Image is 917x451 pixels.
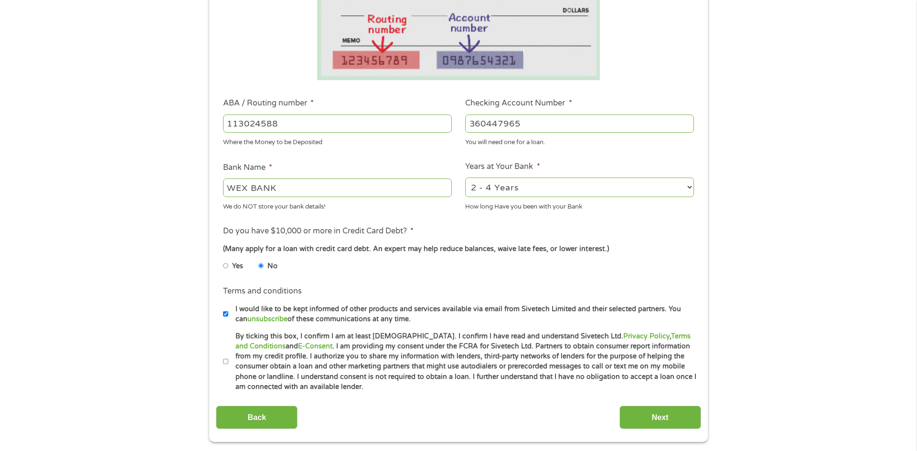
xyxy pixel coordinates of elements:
[228,331,697,392] label: By ticking this box, I confirm I am at least [DEMOGRAPHIC_DATA]. I confirm I have read and unders...
[235,332,691,350] a: Terms and Conditions
[619,406,701,429] input: Next
[465,98,572,108] label: Checking Account Number
[223,226,414,236] label: Do you have $10,000 or more in Credit Card Debt?
[623,332,670,340] a: Privacy Policy
[465,135,694,147] div: You will need one for a loan.
[223,163,272,173] label: Bank Name
[232,261,243,272] label: Yes
[223,115,452,133] input: 263177916
[465,199,694,211] div: How long Have you been with your Bank
[247,315,288,323] a: unsubscribe
[465,162,540,172] label: Years at Your Bank
[267,261,277,272] label: No
[216,406,298,429] input: Back
[228,304,697,325] label: I would like to be kept informed of other products and services available via email from Sivetech...
[223,199,452,211] div: We do NOT store your bank details!
[223,135,452,147] div: Where the Money to be Deposited
[223,244,694,254] div: (Many apply for a loan with credit card debt. An expert may help reduce balances, waive late fees...
[223,98,314,108] label: ABA / Routing number
[298,342,332,350] a: E-Consent
[223,286,302,296] label: Terms and conditions
[465,115,694,133] input: 345634636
